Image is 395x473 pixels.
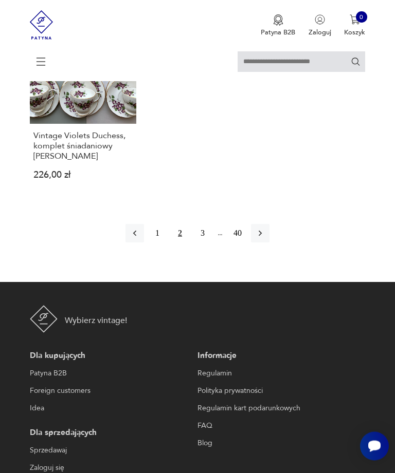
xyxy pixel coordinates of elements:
button: Zaloguj [309,14,331,37]
a: Regulamin kart podarunkowych [197,403,361,415]
p: Zaloguj [309,28,331,37]
button: 0Koszyk [344,14,365,37]
p: Dla kupujących [30,350,193,363]
p: Patyna B2B [261,28,295,37]
a: Ikona medaluPatyna B2B [261,14,295,37]
a: Vintage Violets Duchess, komplet śniadaniowy ViolettaVintage Violets Duchess, komplet śniadaniowy... [30,18,136,196]
button: 2 [171,224,189,243]
div: 0 [356,11,367,23]
button: Patyna B2B [261,14,295,37]
a: Sprzedawaj [30,445,193,457]
a: Patyna B2B [30,368,193,380]
img: Ikona koszyka [350,14,360,25]
h3: Vintage Violets Duchess, komplet śniadaniowy [PERSON_NAME] [33,131,133,162]
button: 3 [193,224,212,243]
iframe: Smartsupp widget button [360,432,389,461]
p: Dla sprzedających [30,427,193,440]
a: Blog [197,438,361,450]
a: FAQ [197,420,361,432]
p: Wybierz vintage! [65,315,127,327]
a: Regulamin [197,368,361,380]
button: 1 [148,224,167,243]
button: 40 [228,224,247,243]
a: Polityka prywatności [197,385,361,398]
a: Idea [30,403,193,415]
img: Ikonka użytkownika [315,14,325,25]
p: 226,00 zł [33,172,133,180]
button: Szukaj [351,56,361,66]
p: Informacje [197,350,361,363]
p: Koszyk [344,28,365,37]
a: Foreign customers [30,385,193,398]
img: Ikona medalu [273,14,283,26]
img: Patyna - sklep z meblami i dekoracjami vintage [30,306,58,333]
